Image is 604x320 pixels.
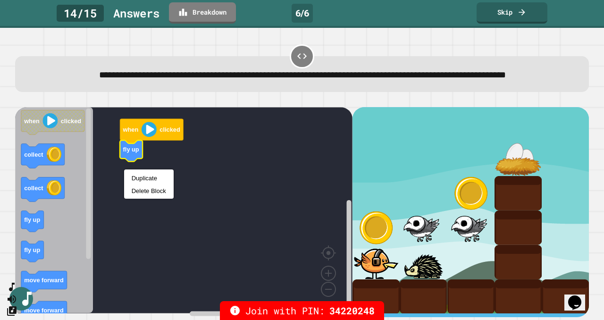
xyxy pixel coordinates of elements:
text: move forward [24,277,64,284]
div: 6 / 6 [292,4,313,23]
a: Skip [477,2,547,24]
text: clicked [159,126,180,134]
text: when [24,118,40,125]
div: Duplicate [132,175,166,182]
button: Change Music [6,305,17,317]
text: fly up [24,247,40,254]
span: 34220248 [329,303,375,318]
div: Blockly Workspace [15,107,352,317]
div: Answer s [113,5,159,22]
text: fly up [123,146,139,153]
div: 14 / 15 [57,5,104,22]
div: Delete Block [132,187,166,194]
text: when [123,126,139,134]
text: collect [24,185,43,192]
a: Breakdown [169,2,236,24]
text: fly up [24,217,40,224]
button: Mute music [6,293,17,305]
div: Join with PIN: [220,301,384,320]
text: collect [24,151,43,158]
text: clicked [61,118,81,125]
iframe: chat widget [564,282,595,311]
button: SpeedDial basic example [6,281,17,293]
